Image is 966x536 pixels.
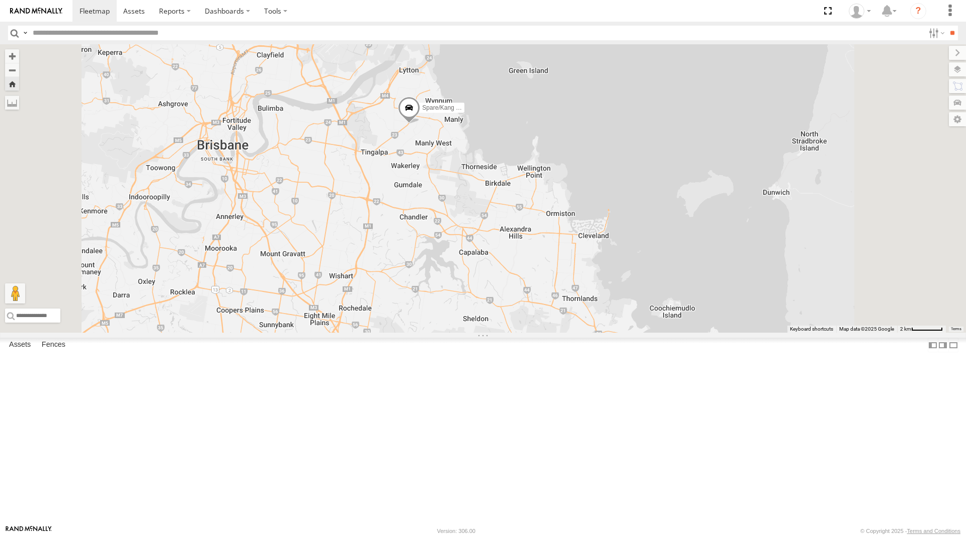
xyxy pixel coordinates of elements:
[4,338,36,352] label: Assets
[5,49,19,63] button: Zoom in
[907,528,960,534] a: Terms and Conditions
[5,283,25,303] button: Drag Pegman onto the map to open Street View
[860,528,960,534] div: © Copyright 2025 -
[949,112,966,126] label: Map Settings
[928,338,938,352] label: Dock Summary Table to the Left
[21,26,29,40] label: Search Query
[925,26,946,40] label: Search Filter Options
[5,77,19,91] button: Zoom Home
[897,326,946,333] button: Map Scale: 2 km per 59 pixels
[900,326,911,332] span: 2 km
[948,338,958,352] label: Hide Summary Table
[938,338,948,352] label: Dock Summary Table to the Right
[422,104,483,111] span: Spare/Kang - 269 EH7
[37,338,70,352] label: Fences
[5,96,19,110] label: Measure
[951,327,961,331] a: Terms (opens in new tab)
[10,8,62,15] img: rand-logo.svg
[6,526,52,536] a: Visit our Website
[5,63,19,77] button: Zoom out
[437,528,475,534] div: Version: 306.00
[845,4,874,19] div: Marco DiBenedetto
[839,326,894,332] span: Map data ©2025 Google
[910,3,926,19] i: ?
[790,326,833,333] button: Keyboard shortcuts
